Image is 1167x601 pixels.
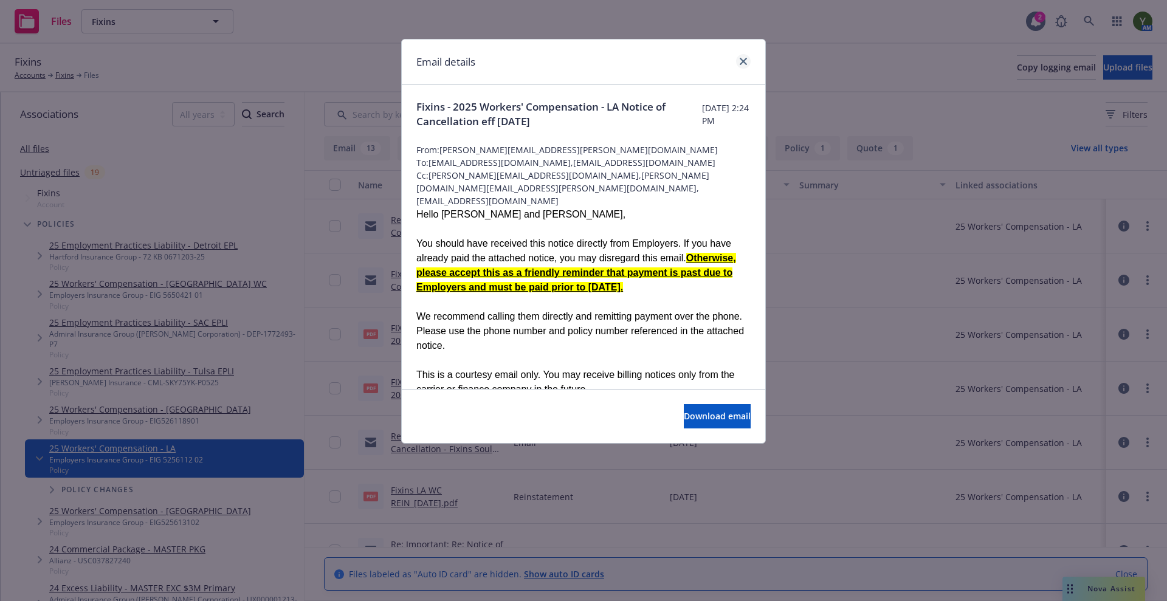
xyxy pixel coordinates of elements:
button: Download email [684,404,751,428]
span: To: [EMAIL_ADDRESS][DOMAIN_NAME],[EMAIL_ADDRESS][DOMAIN_NAME] [416,156,751,169]
span: Cc: [PERSON_NAME][EMAIL_ADDRESS][DOMAIN_NAME],[PERSON_NAME][DOMAIN_NAME][EMAIL_ADDRESS][PERSON_NA... [416,169,751,207]
span: Download email [684,410,751,422]
u: Otherwise, please accept this as a friendly reminder that payment is past due to Employers and mu... [416,253,736,292]
a: close [736,54,751,69]
span: Fixins - 2025 Workers' Compensation - LA Notice of Cancellation eff [DATE] [416,100,702,129]
span: [DATE] 2:24 PM [702,101,751,127]
div: You should have received this notice directly from Employers. If you have already paid the attach... [416,236,751,295]
div: Hello [PERSON_NAME] and [PERSON_NAME], [416,207,751,222]
h1: Email details [416,54,475,70]
div: We recommend calling them directly and remitting payment over the phone. Please use the phone num... [416,309,751,353]
span: From: [PERSON_NAME][EMAIL_ADDRESS][PERSON_NAME][DOMAIN_NAME] [416,143,751,156]
div: This is a courtesy email only. You may receive billing notices only from the carrier or finance c... [416,368,751,397]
